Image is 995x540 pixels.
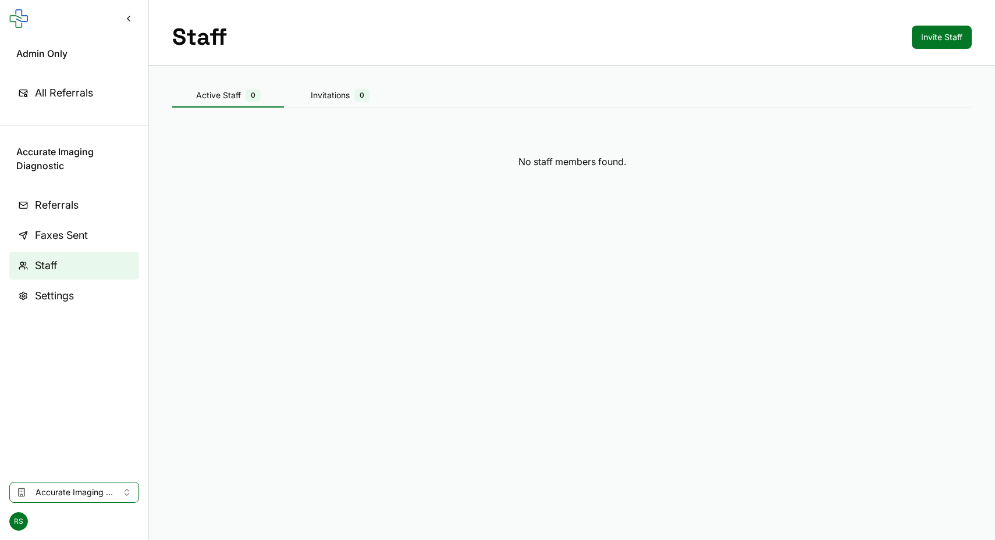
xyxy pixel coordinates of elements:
span: 0 [354,89,369,102]
a: Faxes Sent [9,221,139,249]
button: Invite Staff [912,26,972,49]
a: Referrals [9,191,139,219]
a: Settings [9,282,139,310]
button: Select clinic [9,482,139,503]
div: Invitations [284,89,396,102]
span: Referrals [35,197,79,213]
span: RS [9,512,28,531]
span: All Referrals [35,85,93,101]
span: Faxes Sent [35,227,88,244]
span: Accurate Imaging Diagnostic [35,487,113,498]
a: All Referrals [9,79,139,107]
div: No staff members found. [172,155,972,169]
div: Active Staff [172,89,284,102]
h1: Staff [172,23,227,51]
span: Settings [35,288,74,304]
span: 0 [246,89,261,102]
span: Admin Only [16,47,132,60]
a: Staff [9,252,139,280]
span: Accurate Imaging Diagnostic [16,145,132,173]
button: Collapse sidebar [118,8,139,29]
span: Staff [35,258,57,274]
